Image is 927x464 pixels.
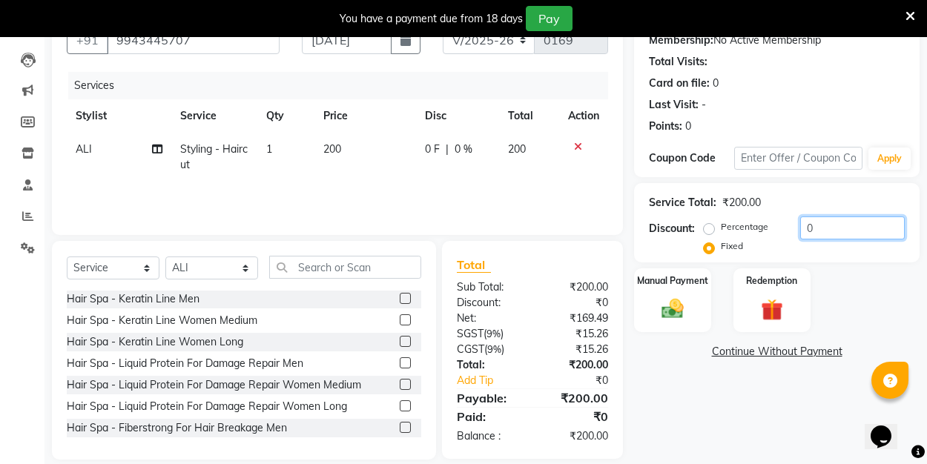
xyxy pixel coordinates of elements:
div: Discount: [446,295,532,311]
th: Disc [416,99,499,133]
span: 0 % [455,142,472,157]
div: ₹169.49 [532,311,619,326]
div: 0 [685,119,691,134]
div: Payable: [446,389,532,407]
div: - [702,97,706,113]
div: Hair Spa - Liquid Protein For Damage Repair Women Medium [67,377,361,393]
span: 9% [486,328,501,339]
th: Stylist [67,99,171,133]
div: Discount: [649,221,695,236]
span: Total [457,257,491,273]
span: 0 F [425,142,440,157]
div: ₹200.00 [532,357,619,373]
div: Coupon Code [649,150,734,166]
div: Card on file: [649,76,710,91]
span: | [446,142,449,157]
th: Total [499,99,559,133]
span: Styling - Haircut [180,142,248,171]
div: Hair Spa - Liquid Protein For Damage Repair Women Long [67,399,347,414]
div: Paid: [446,408,532,425]
label: Percentage [721,220,768,233]
div: Hair Spa - Keratin Line Men [67,291,199,307]
div: ₹0 [532,295,619,311]
input: Enter Offer / Coupon Code [734,147,862,170]
div: Balance : [446,428,532,444]
div: Net: [446,311,532,326]
div: Points: [649,119,682,134]
th: Action [559,99,608,133]
span: 9% [487,343,501,355]
div: ₹0 [547,373,619,388]
div: Total: [446,357,532,373]
th: Qty [257,99,314,133]
div: ₹200.00 [722,195,761,211]
div: ( ) [446,326,532,342]
input: Search by Name/Mobile/Email/Code [107,26,280,54]
label: Manual Payment [637,274,708,288]
div: Hair Spa - Keratin Line Women Medium [67,313,257,328]
div: Membership: [649,33,713,48]
div: Total Visits: [649,54,707,70]
div: Hair Spa - Liquid Protein For Damage Repair Men [67,356,303,371]
iframe: chat widget [865,405,912,449]
div: ₹15.26 [532,326,619,342]
div: Last Visit: [649,97,699,113]
div: Sub Total: [446,279,532,295]
span: SGST [457,327,484,340]
div: ₹200.00 [532,389,619,407]
span: 200 [508,142,526,156]
div: Hair Spa - Keratin Line Women Long [67,334,243,350]
span: ALI [76,142,92,156]
div: Service Total: [649,195,716,211]
button: +91 [67,26,108,54]
span: 1 [266,142,272,156]
label: Fixed [721,239,743,253]
img: _cash.svg [655,296,690,322]
div: Services [68,72,619,99]
button: Pay [526,6,573,31]
div: No Active Membership [649,33,905,48]
button: Apply [868,148,911,170]
th: Service [171,99,257,133]
div: ₹0 [532,408,619,425]
div: ₹200.00 [532,279,619,295]
span: CGST [457,342,484,356]
a: Continue Without Payment [637,344,917,359]
input: Search or Scan [269,256,421,279]
label: Redemption [746,274,797,288]
div: You have a payment due from 18 days [340,11,523,27]
th: Price [314,99,416,133]
a: Add Tip [446,373,547,388]
div: ₹200.00 [532,428,619,444]
div: 0 [713,76,719,91]
div: ( ) [446,342,532,357]
div: ₹15.26 [532,342,619,357]
span: 200 [323,142,341,156]
div: Hair Spa - Fiberstrong For Hair Breakage Men [67,420,287,436]
img: _gift.svg [754,296,790,324]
